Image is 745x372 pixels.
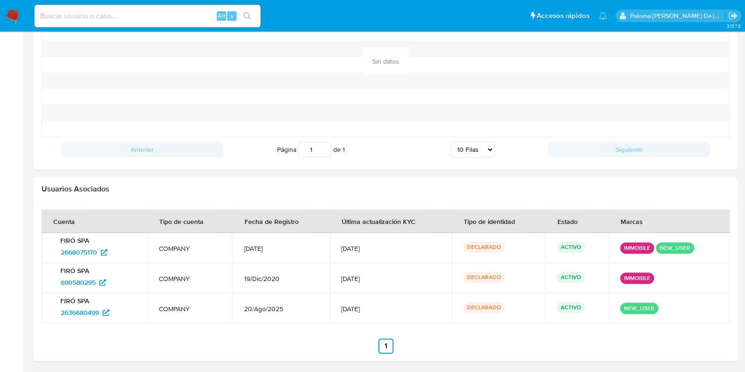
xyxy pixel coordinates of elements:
span: s [230,11,233,20]
p: paloma.falcondesoto@mercadolibre.cl [630,11,725,20]
span: Accesos rápidos [537,11,589,21]
button: search-icon [237,9,257,23]
h2: Usuarios Asociados [41,184,730,194]
input: Buscar usuario o caso... [34,10,261,22]
span: 3.157.3 [726,22,740,30]
a: Salir [728,11,738,21]
span: Alt [218,11,225,20]
a: Notificaciones [599,12,607,20]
